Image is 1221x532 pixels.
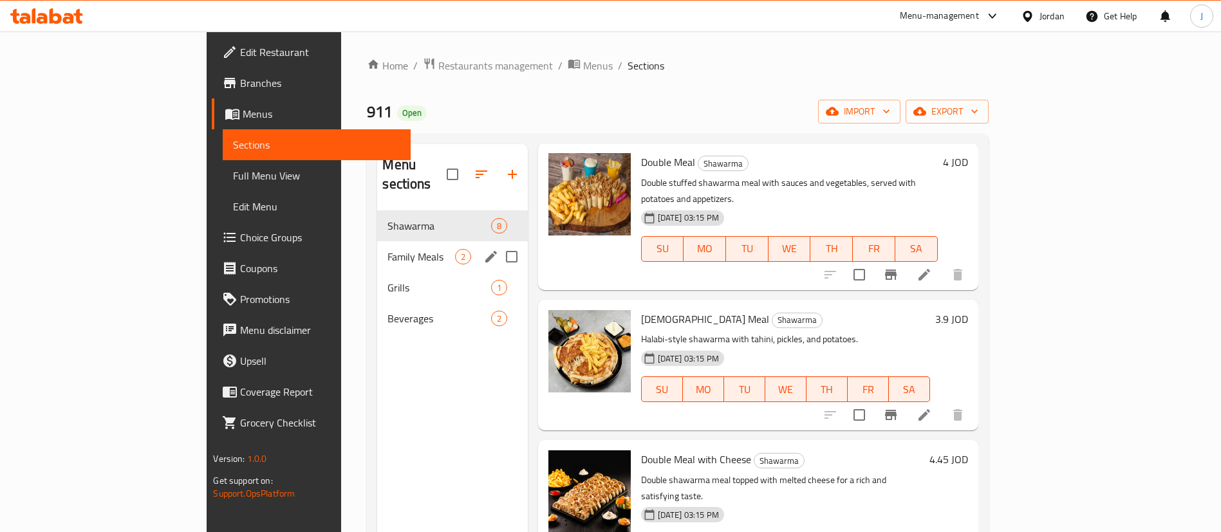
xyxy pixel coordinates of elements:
[806,376,848,402] button: TH
[491,218,507,234] div: items
[377,272,527,303] div: Grills1
[770,380,801,399] span: WE
[698,156,749,171] div: Shawarma
[943,153,968,171] h6: 4 JOD
[548,153,631,235] img: Double Meal
[548,310,631,392] img: Halabi Meal
[812,380,843,399] span: TH
[240,44,400,60] span: Edit Restaurant
[213,485,295,502] a: Support.OpsPlatform
[240,291,400,307] span: Promotions
[848,376,889,402] button: FR
[1200,9,1203,23] span: J
[240,261,400,276] span: Coupons
[889,376,930,402] button: SA
[906,100,989,124] button: export
[653,353,724,365] span: [DATE] 03:15 PM
[397,105,427,121] div: Open
[853,380,884,399] span: FR
[935,310,968,328] h6: 3.9 JOD
[481,247,501,266] button: edit
[754,454,804,468] span: Shawarma
[243,106,400,122] span: Menus
[233,199,400,214] span: Edit Menu
[233,137,400,152] span: Sections
[942,259,973,290] button: delete
[641,309,769,329] span: [DEMOGRAPHIC_DATA] Meal
[929,450,968,468] h6: 4.45 JOD
[754,453,805,468] div: Shawarma
[641,331,930,347] p: Halabi-style shawarma with tahini, pickles, and potatoes.
[810,236,853,262] button: TH
[377,205,527,339] nav: Menu sections
[641,376,683,402] button: SU
[683,376,724,402] button: MO
[223,160,411,191] a: Full Menu View
[223,191,411,222] a: Edit Menu
[240,322,400,338] span: Menu disclaimer
[641,236,684,262] button: SU
[377,210,527,241] div: Shawarma8
[900,239,933,258] span: SA
[387,311,490,326] span: Beverages
[846,401,873,428] span: Select to update
[212,407,411,438] a: Grocery Checklist
[213,472,272,489] span: Get support on:
[647,239,679,258] span: SU
[212,68,411,98] a: Branches
[438,58,553,73] span: Restaurants management
[853,236,895,262] button: FR
[895,236,938,262] button: SA
[423,57,553,74] a: Restaurants management
[653,509,724,521] span: [DATE] 03:15 PM
[377,303,527,334] div: Beverages2
[212,284,411,315] a: Promotions
[1039,9,1065,23] div: Jordan
[894,380,925,399] span: SA
[455,249,471,264] div: items
[413,58,418,73] li: /
[875,259,906,290] button: Branch-specific-item
[858,239,890,258] span: FR
[828,104,890,120] span: import
[698,156,748,171] span: Shawarma
[387,280,490,295] span: Grills
[618,58,622,73] li: /
[212,376,411,407] a: Coverage Report
[492,220,507,232] span: 8
[212,315,411,345] a: Menu disclaimer
[729,380,760,399] span: TU
[846,261,873,288] span: Select to update
[491,280,507,295] div: items
[240,230,400,245] span: Choice Groups
[765,376,806,402] button: WE
[942,399,973,430] button: delete
[212,98,411,129] a: Menus
[772,313,822,327] span: Shawarma
[641,175,938,207] p: Double stuffed shawarma meal with sauces and vegetables, served with potatoes and appetizers.
[774,239,806,258] span: WE
[769,236,811,262] button: WE
[726,236,769,262] button: TU
[466,159,497,190] span: Sort sections
[387,249,454,264] span: Family Meals
[731,239,763,258] span: TU
[377,241,527,272] div: Family Meals2edit
[367,57,988,74] nav: breadcrumb
[917,407,932,423] a: Edit menu item
[492,282,507,294] span: 1
[583,58,613,73] span: Menus
[240,353,400,369] span: Upsell
[647,380,678,399] span: SU
[641,152,695,172] span: Double Meal
[875,399,906,430] button: Branch-specific-item
[628,58,664,73] span: Sections
[223,129,411,160] a: Sections
[818,100,900,124] button: import
[684,236,726,262] button: MO
[213,450,245,467] span: Version:
[772,313,823,328] div: Shawarma
[568,57,613,74] a: Menus
[382,155,446,194] h2: Menu sections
